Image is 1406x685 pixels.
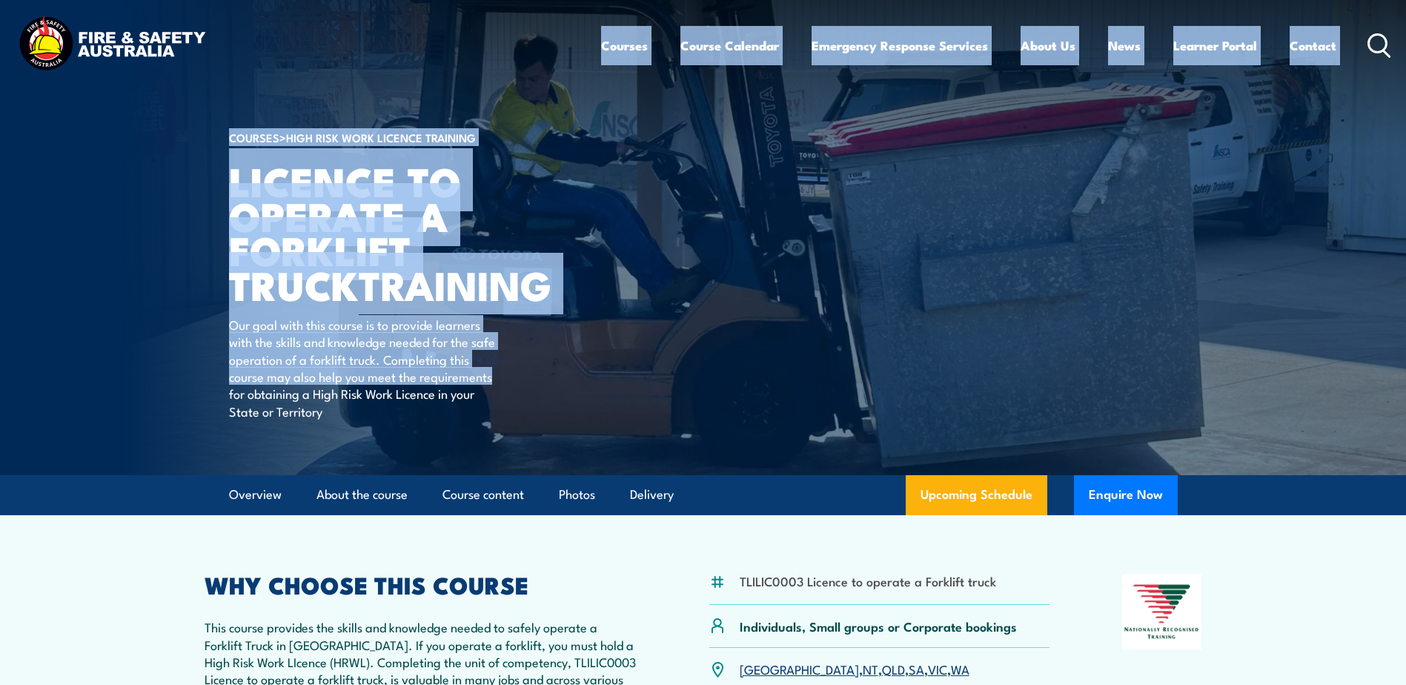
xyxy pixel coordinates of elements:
[359,253,551,314] strong: TRAINING
[928,660,947,678] a: VIC
[229,128,595,146] h6: >
[630,475,674,514] a: Delivery
[229,316,500,420] p: Our goal with this course is to provide learners with the skills and knowledge needed for the saf...
[906,475,1047,515] a: Upcoming Schedule
[442,475,524,514] a: Course content
[559,475,595,514] a: Photos
[601,26,648,65] a: Courses
[863,660,878,678] a: NT
[286,129,476,145] a: High Risk Work Licence Training
[1290,26,1336,65] a: Contact
[229,129,279,145] a: COURSES
[1108,26,1141,65] a: News
[229,475,282,514] a: Overview
[951,660,969,678] a: WA
[1074,475,1178,515] button: Enquire Now
[882,660,905,678] a: QLD
[812,26,988,65] a: Emergency Response Services
[740,661,969,678] p: , , , , ,
[316,475,408,514] a: About the course
[740,618,1017,635] p: Individuals, Small groups or Corporate bookings
[229,163,595,302] h1: Licence to operate a forklift truck
[1021,26,1075,65] a: About Us
[680,26,779,65] a: Course Calendar
[740,660,859,678] a: [GEOGRAPHIC_DATA]
[1122,574,1202,649] img: Nationally Recognised Training logo.
[1173,26,1257,65] a: Learner Portal
[909,660,924,678] a: SA
[205,574,637,595] h2: WHY CHOOSE THIS COURSE
[740,572,996,589] li: TLILIC0003 Licence to operate a Forklift truck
